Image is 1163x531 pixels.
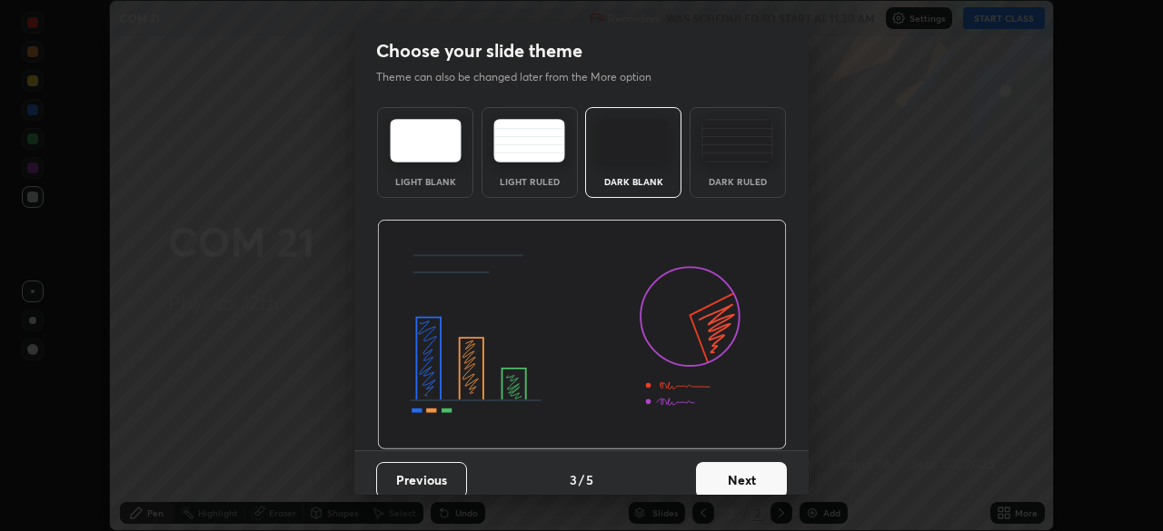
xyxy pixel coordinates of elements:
div: Dark Ruled [701,177,774,186]
img: darkRuledTheme.de295e13.svg [701,119,773,162]
h4: / [579,470,584,489]
p: Theme can also be changed later from the More option [376,69,671,85]
img: darkTheme.f0cc69e5.svg [598,119,670,162]
img: darkThemeBanner.d06ce4a2.svg [377,220,787,450]
div: Dark Blank [597,177,670,186]
div: Light Blank [389,177,462,186]
img: lightRuledTheme.5fabf969.svg [493,119,565,162]
h2: Choose your slide theme [376,39,582,63]
button: Previous [376,462,467,498]
button: Next [696,462,787,498]
h4: 5 [586,470,593,489]
img: lightTheme.e5ed3b09.svg [390,119,462,162]
h4: 3 [570,470,577,489]
div: Light Ruled [493,177,566,186]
